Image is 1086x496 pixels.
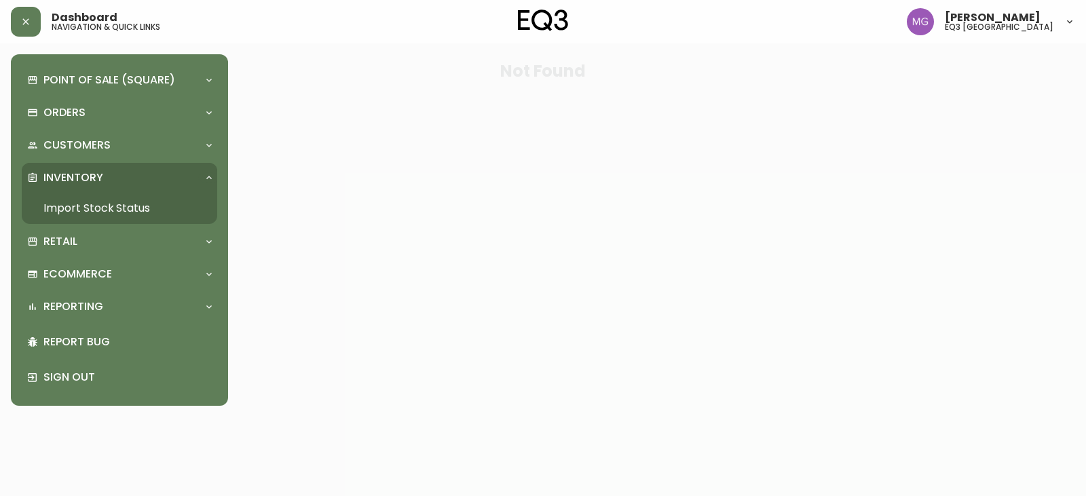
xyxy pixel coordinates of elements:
[945,23,1053,31] h5: eq3 [GEOGRAPHIC_DATA]
[22,259,217,289] div: Ecommerce
[945,12,1041,23] span: [PERSON_NAME]
[907,8,934,35] img: de8837be2a95cd31bb7c9ae23fe16153
[43,138,111,153] p: Customers
[22,360,217,395] div: Sign Out
[22,65,217,95] div: Point of Sale (Square)
[43,370,212,385] p: Sign Out
[22,163,217,193] div: Inventory
[22,98,217,128] div: Orders
[518,9,568,31] img: logo
[22,292,217,322] div: Reporting
[43,234,77,249] p: Retail
[43,267,112,282] p: Ecommerce
[22,324,217,360] div: Report Bug
[22,130,217,160] div: Customers
[43,170,103,185] p: Inventory
[52,23,160,31] h5: navigation & quick links
[43,299,103,314] p: Reporting
[43,105,86,120] p: Orders
[22,227,217,256] div: Retail
[52,12,117,23] span: Dashboard
[22,193,217,224] a: Import Stock Status
[43,73,175,88] p: Point of Sale (Square)
[43,335,212,349] p: Report Bug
